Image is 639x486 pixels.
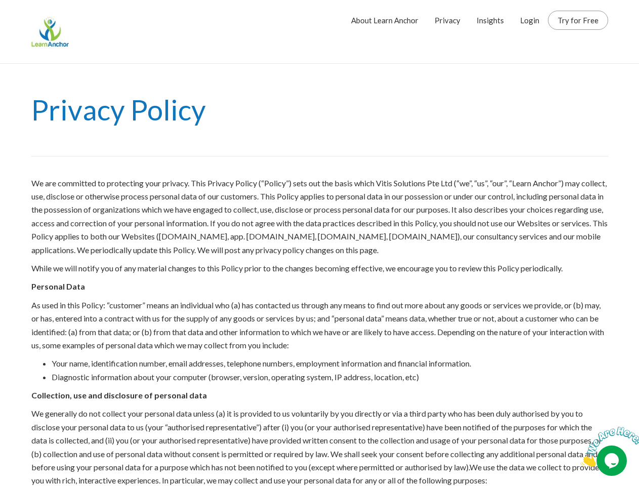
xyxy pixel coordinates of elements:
img: Chat attention grabber [4,4,67,44]
strong: Collection, use and disclosure of personal data [31,390,207,400]
a: Try for Free [558,15,599,25]
a: About Learn Anchor [351,8,418,33]
p: We are committed to protecting your privacy. This Privacy Policy (“Policy”) sets out the basis wh... [31,177,608,257]
img: Learn Anchor [31,13,69,51]
p: As used in this Policy: “customer” means an individual who (a) has contacted us through any means... [31,299,608,352]
iframe: chat widget [576,423,639,471]
a: Login [520,8,539,33]
li: Your name, identification number, email addresses, telephone numbers, employment information and ... [52,357,608,370]
a: Insights [477,8,504,33]
p: While we will notify you of any material changes to this Policy prior to the changes becoming eff... [31,262,608,275]
li: Diagnostic information about your computer (browser, version, operating system, IP address, locat... [52,371,608,384]
b: Personal Data [31,281,85,291]
a: Privacy [435,8,460,33]
h1: Privacy Policy [31,64,608,156]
